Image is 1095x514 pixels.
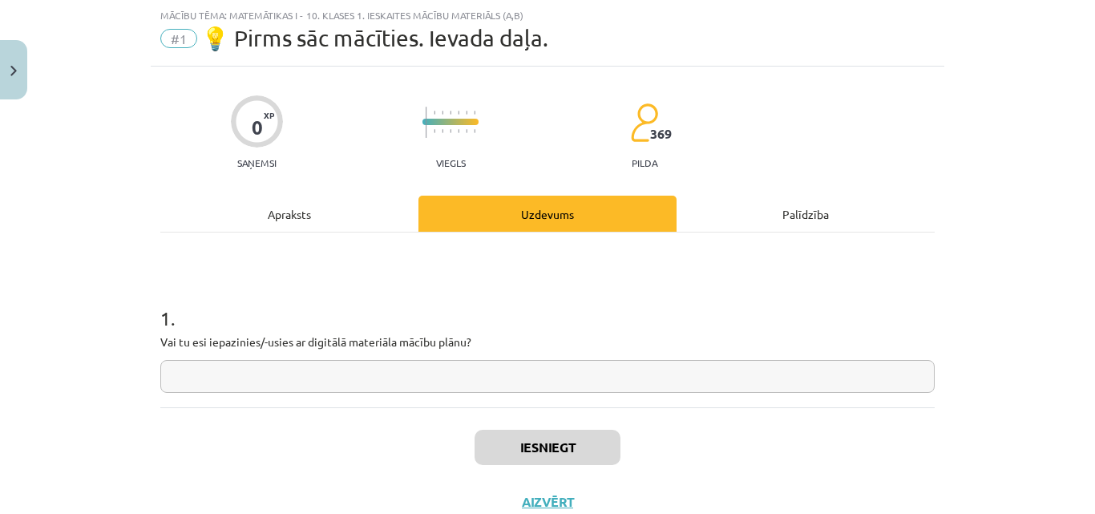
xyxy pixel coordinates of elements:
button: Iesniegt [475,430,620,465]
img: icon-short-line-57e1e144782c952c97e751825c79c345078a6d821885a25fce030b3d8c18986b.svg [450,129,451,133]
span: 369 [650,127,672,141]
img: icon-short-line-57e1e144782c952c97e751825c79c345078a6d821885a25fce030b3d8c18986b.svg [466,111,467,115]
img: icon-short-line-57e1e144782c952c97e751825c79c345078a6d821885a25fce030b3d8c18986b.svg [458,129,459,133]
span: #1 [160,29,197,48]
div: Mācību tēma: Matemātikas i - 10. klases 1. ieskaites mācību materiāls (a,b) [160,10,935,21]
img: icon-short-line-57e1e144782c952c97e751825c79c345078a6d821885a25fce030b3d8c18986b.svg [474,111,475,115]
img: icon-short-line-57e1e144782c952c97e751825c79c345078a6d821885a25fce030b3d8c18986b.svg [434,111,435,115]
img: icon-long-line-d9ea69661e0d244f92f715978eff75569469978d946b2353a9bb055b3ed8787d.svg [426,107,427,138]
span: 💡 Pirms sāc mācīties. Ievada daļa. [201,25,548,51]
p: Vai tu esi iepazinies/-usies ar digitālā materiāla mācību plānu? [160,334,935,350]
img: icon-short-line-57e1e144782c952c97e751825c79c345078a6d821885a25fce030b3d8c18986b.svg [442,111,443,115]
div: Palīdzība [677,196,935,232]
img: students-c634bb4e5e11cddfef0936a35e636f08e4e9abd3cc4e673bd6f9a4125e45ecb1.svg [630,103,658,143]
div: Uzdevums [418,196,677,232]
button: Aizvērt [517,494,578,510]
img: icon-short-line-57e1e144782c952c97e751825c79c345078a6d821885a25fce030b3d8c18986b.svg [466,129,467,133]
img: icon-short-line-57e1e144782c952c97e751825c79c345078a6d821885a25fce030b3d8c18986b.svg [442,129,443,133]
img: icon-short-line-57e1e144782c952c97e751825c79c345078a6d821885a25fce030b3d8c18986b.svg [450,111,451,115]
img: icon-short-line-57e1e144782c952c97e751825c79c345078a6d821885a25fce030b3d8c18986b.svg [474,129,475,133]
span: XP [264,111,274,119]
p: pilda [632,157,657,168]
p: Viegls [436,157,466,168]
div: Apraksts [160,196,418,232]
div: 0 [252,116,263,139]
img: icon-close-lesson-0947bae3869378f0d4975bcd49f059093ad1ed9edebbc8119c70593378902aed.svg [10,66,17,76]
p: Saņemsi [231,157,283,168]
img: icon-short-line-57e1e144782c952c97e751825c79c345078a6d821885a25fce030b3d8c18986b.svg [434,129,435,133]
img: icon-short-line-57e1e144782c952c97e751825c79c345078a6d821885a25fce030b3d8c18986b.svg [458,111,459,115]
h1: 1 . [160,279,935,329]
